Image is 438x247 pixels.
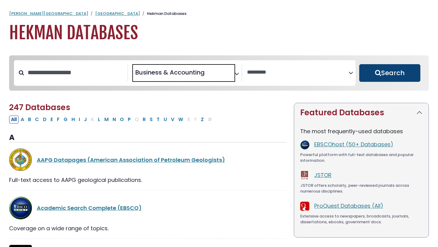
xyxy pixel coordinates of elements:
[9,11,429,17] nav: breadcrumb
[9,116,19,123] button: All
[111,116,118,123] button: Filter Results N
[148,116,155,123] button: Filter Results S
[9,102,70,113] span: 247 Databases
[70,116,77,123] button: Filter Results H
[133,68,205,77] li: Business & Accounting
[9,11,88,16] a: [PERSON_NAME][GEOGRAPHIC_DATA]
[37,204,142,212] a: Academic Search Complete (EBSCO)
[247,69,349,76] textarea: Search
[95,11,140,16] a: [GEOGRAPHIC_DATA]
[141,116,148,123] button: Filter Results R
[96,116,102,123] button: Filter Results L
[118,116,126,123] button: Filter Results O
[300,152,422,164] div: Powerful platform with full-text databases and popular information.
[206,71,210,78] textarea: Search
[103,116,110,123] button: Filter Results M
[9,133,287,142] h3: A
[176,116,185,123] button: Filter Results W
[37,156,225,164] a: AAPG Datapages (American Association of Petroleum Geologists)
[33,116,41,123] button: Filter Results C
[82,116,89,123] button: Filter Results J
[169,116,176,123] button: Filter Results V
[49,116,55,123] button: Filter Results E
[155,116,162,123] button: Filter Results T
[77,116,82,123] button: Filter Results I
[135,68,205,77] span: Business & Accounting
[359,64,420,82] button: Submit for Search Results
[300,183,422,194] div: JSTOR offers scholarly, peer-reviewed journals across numerous disciplines.
[300,127,422,135] p: The most frequently-used databases
[300,213,422,225] div: Extensive access to newspapers, broadcasts, journals, dissertations, ebooks, government docs.
[314,171,332,179] a: JSTOR
[24,68,127,78] input: Search database by title or keyword
[9,115,214,123] div: Alpha-list to filter by first letter of database name
[162,116,169,123] button: Filter Results U
[9,23,429,43] h1: Hekman Databases
[9,176,287,184] div: Full-text access to AAPG geological publications.
[314,141,393,148] a: EBSCOhost (50+ Databases)
[9,224,287,232] div: Coverage on a wide range of topics.
[62,116,69,123] button: Filter Results G
[26,116,33,123] button: Filter Results B
[19,116,26,123] button: Filter Results A
[55,116,61,123] button: Filter Results F
[41,116,48,123] button: Filter Results D
[9,55,429,91] nav: Search filters
[199,116,206,123] button: Filter Results Z
[140,11,186,17] li: Hekman Databases
[314,202,383,210] a: ProQuest Databases (All)
[294,103,429,122] button: Featured Databases
[126,116,133,123] button: Filter Results P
